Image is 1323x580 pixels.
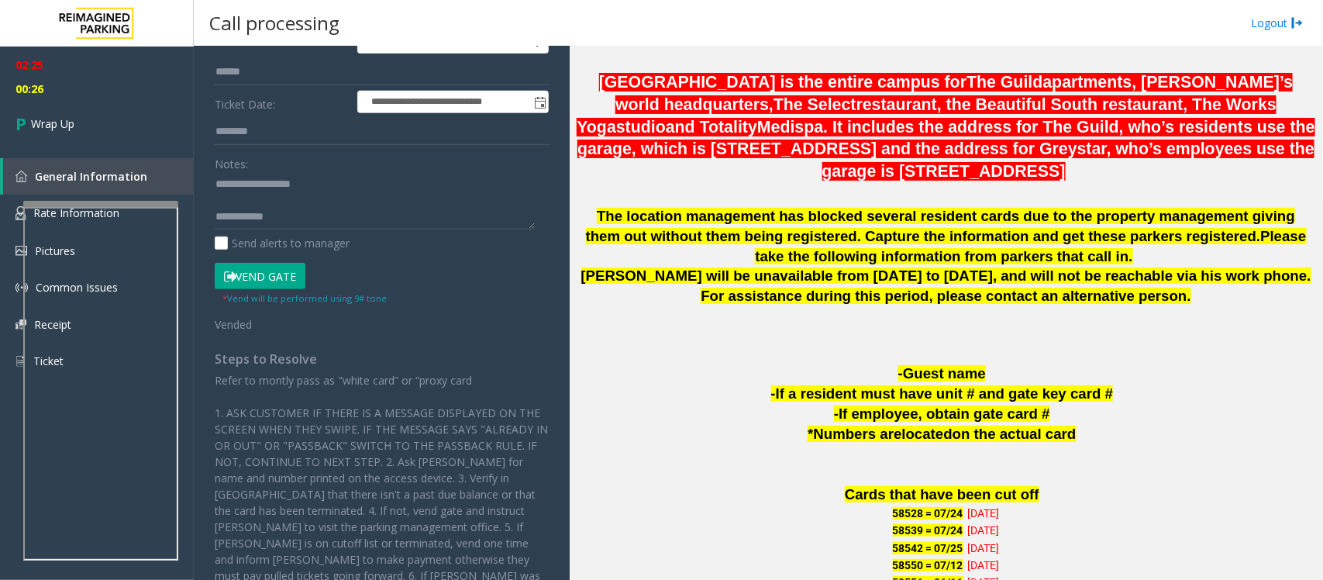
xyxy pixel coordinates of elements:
[31,116,74,132] span: Wrap Up
[16,246,27,256] img: 'icon'
[953,426,1077,442] span: on the actual card
[845,486,1039,502] span: Cards that have been cut off
[808,426,901,442] span: *Numbers are
[773,95,856,114] span: The Select
[531,91,548,113] span: Toggle popup
[16,354,26,368] img: 'icon'
[1291,15,1304,31] img: logout
[966,73,1042,91] span: The Guild
[586,208,1295,244] span: The location management has blocked several resident cards due to the property management giving ...
[215,373,472,388] span: Refer to montly pass as "white card” or “proxy card
[599,73,966,91] span: [GEOGRAPHIC_DATA] is the entire campus for
[1251,15,1304,31] a: Logout
[215,235,350,251] label: Send alerts to manager
[757,118,823,136] span: Medispa
[16,319,26,330] img: 'icon'
[893,542,963,554] span: 58542 = 07/25
[902,426,953,442] span: located
[615,73,1293,114] span: apartments, [PERSON_NAME]’s world headquarters,
[666,118,757,136] span: and Totality
[16,171,27,182] img: 'icon'
[968,507,1000,520] span: [DATE]
[526,41,548,54] span: Decrease value
[202,4,347,42] h3: Call processing
[898,365,986,381] span: -Guest name
[215,317,252,332] span: Vended
[215,150,248,172] label: Notes:
[893,524,963,537] span: 58539 = 07/24
[834,406,1050,422] span: -If employee, obtain gate card #
[215,263,305,289] button: Vend Gate
[616,118,666,136] span: studio
[3,158,194,195] a: General Information
[893,559,963,571] span: 58550 = 07/12
[968,559,1000,571] span: [DATE]
[35,169,147,184] span: General Information
[968,542,1000,554] span: [DATE]
[215,352,549,367] h4: Steps to Resolve
[222,292,387,304] small: Vend will be performed using 9# tone
[16,206,26,220] img: 'icon'
[211,91,353,114] label: Ticket Date:
[581,268,1311,304] b: [PERSON_NAME] will be unavailable from [DATE] to [DATE], and will not be reachable via his work p...
[968,524,1000,537] span: [DATE]
[16,281,28,294] img: 'icon'
[577,95,1276,136] span: restaurant, the Beautiful South restaurant, The Works Yoga
[771,385,1114,402] span: -If a resident must have unit # and gate key card #
[893,507,963,520] span: 58528 = 07/24
[577,118,1315,181] span: . It includes the address for The Guild, who’s residents use the garage, which is [STREET_ADDRESS...
[755,228,1306,264] span: Please take the following information from parkers that call in.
